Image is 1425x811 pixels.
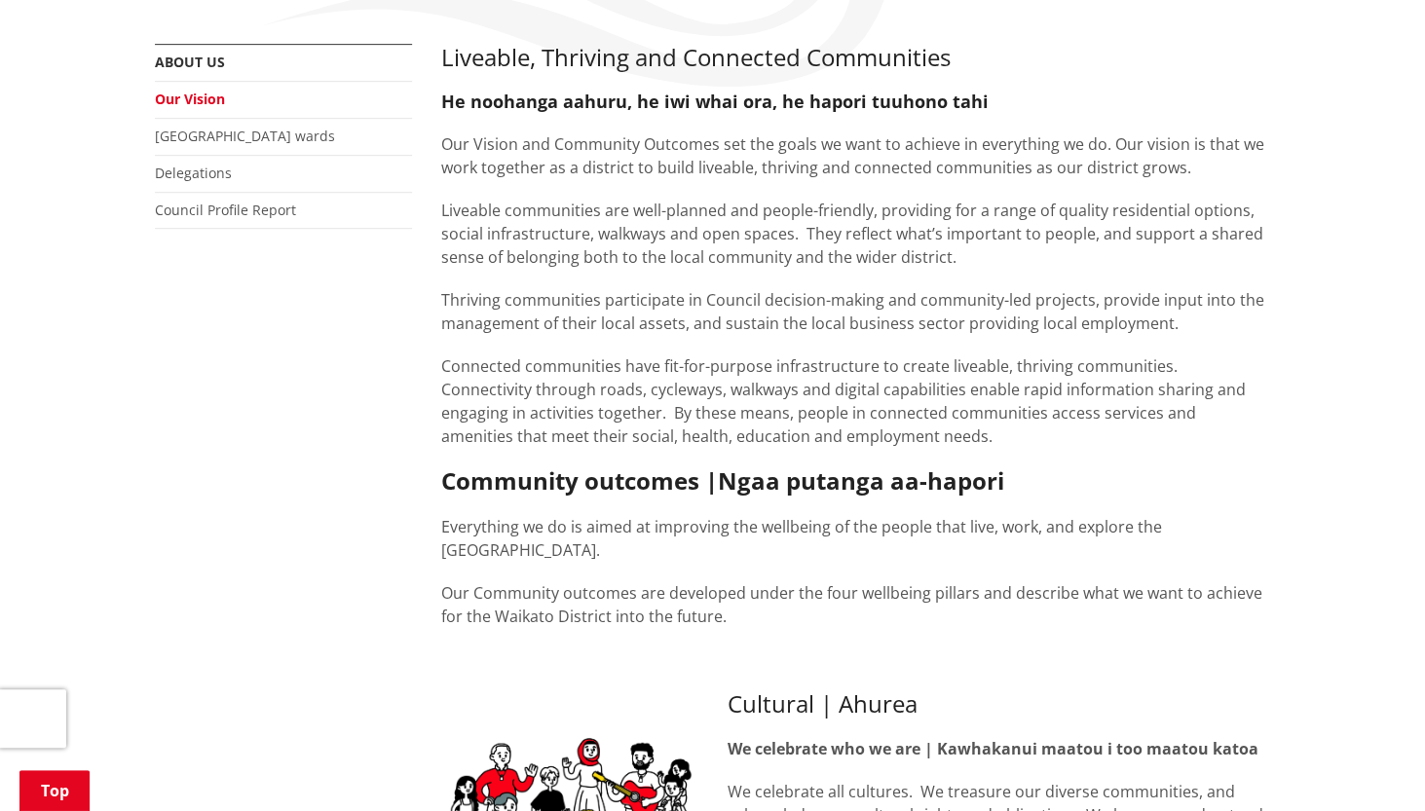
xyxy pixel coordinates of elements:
p: Connected communities have fit-for-purpose infrastructure to create liveable, thriving communitie... [441,354,1271,448]
p: Thriving communities participate in Council decision-making and community-led projects, provide i... [441,288,1271,335]
strong: He noohanga aahuru, he iwi whai ora, he hapori tuuhono tahi [441,90,989,113]
a: Delegations [155,164,232,182]
p: Our Vision and Community Outcomes set the goals we want to achieve in everything we do. Our visio... [441,132,1271,179]
a: About us [155,53,225,71]
a: Council Profile Report [155,201,296,219]
strong: whakanui maatou i too maatou katoa [956,738,1257,759]
iframe: Messenger Launcher [1335,729,1406,799]
strong: Ngaa putanga aa-hapori [718,464,1004,497]
p: Liveable communities are well-planned and people-friendly, providing for a range of quality resid... [441,199,1271,269]
h3: Cultural | Ahurea [727,690,1270,719]
h3: Liveable, Thriving and Connected Communities [441,44,1271,72]
p: Our Community outcomes are developed under the four wellbeing pillars and describe what we want t... [441,581,1271,628]
strong: Community outcomes | [441,464,718,497]
a: Top [19,770,90,811]
strong: We celebrate who we are | Ka [727,738,956,759]
a: Our Vision [155,90,225,108]
p: Everything we do is aimed at improving the wellbeing of the people that live, work, and explore t... [441,515,1271,562]
a: [GEOGRAPHIC_DATA] wards [155,127,335,145]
